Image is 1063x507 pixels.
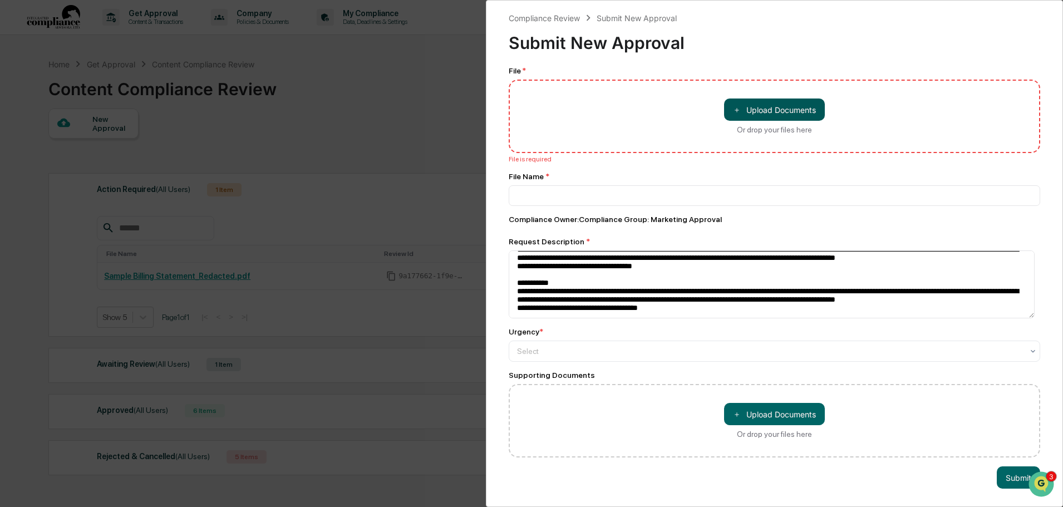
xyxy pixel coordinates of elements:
img: 1746055101610-c473b297-6a78-478c-a979-82029cc54cd1 [22,152,31,161]
img: 1746055101610-c473b297-6a78-478c-a979-82029cc54cd1 [22,182,31,191]
span: • [92,181,96,190]
div: Start new chat [50,85,183,96]
span: [PERSON_NAME] [35,151,90,160]
button: See all [173,121,203,135]
div: We're available if you need us! [50,96,153,105]
div: Supporting Documents [509,371,1040,380]
div: 🖐️ [11,229,20,238]
a: 🗄️Attestations [76,223,142,243]
div: Compliance Review [509,13,580,23]
button: Submit [997,466,1040,489]
div: File Name [509,172,1040,181]
span: [DATE] [99,151,121,160]
span: Attestations [92,228,138,239]
img: Jack Rasmussen [11,171,29,189]
input: Clear [29,51,184,62]
img: Jack Rasmussen [11,141,29,159]
iframe: Open customer support [1027,470,1057,500]
a: Powered byPylon [78,275,135,284]
p: How can we help? [11,23,203,41]
span: Preclearance [22,228,72,239]
button: Start new chat [189,88,203,102]
div: 🔎 [11,250,20,259]
span: [PERSON_NAME] [35,181,90,190]
div: File is required [509,155,1040,163]
div: Compliance Owner : Compliance Group: Marketing Approval [509,215,1040,224]
img: 1746055101610-c473b297-6a78-478c-a979-82029cc54cd1 [11,85,31,105]
div: File [509,66,1040,75]
div: Submit New Approval [509,24,1040,53]
div: Request Description [509,237,1040,246]
span: ＋ [733,105,741,115]
div: Or drop your files here [737,125,812,134]
span: Pylon [111,276,135,284]
span: [DATE] [99,181,121,190]
span: ＋ [733,409,741,420]
div: Or drop your files here [737,430,812,439]
div: 🗄️ [81,229,90,238]
button: Or drop your files here [724,403,825,425]
div: Urgency [509,327,543,336]
img: 8933085812038_c878075ebb4cc5468115_72.jpg [23,85,43,105]
div: Past conversations [11,124,71,132]
span: • [92,151,96,160]
a: 🖐️Preclearance [7,223,76,243]
span: Data Lookup [22,249,70,260]
a: 🔎Data Lookup [7,244,75,264]
div: Submit New Approval [597,13,677,23]
button: Or drop your files here [724,99,825,121]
